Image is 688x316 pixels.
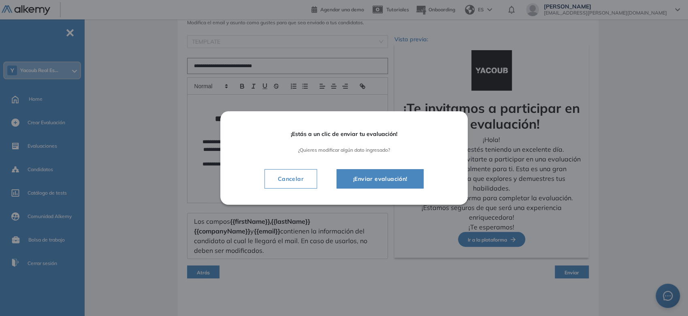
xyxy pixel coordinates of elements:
[347,174,414,184] span: ¡Enviar evaluación!
[271,174,310,184] span: Cancelar
[243,131,445,138] span: ¡Estás a un clic de enviar tu evaluación!
[243,147,445,153] span: ¿Quieres modificar algún dato ingresado?
[264,169,317,189] button: Cancelar
[337,169,424,189] button: ¡Enviar evaluación!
